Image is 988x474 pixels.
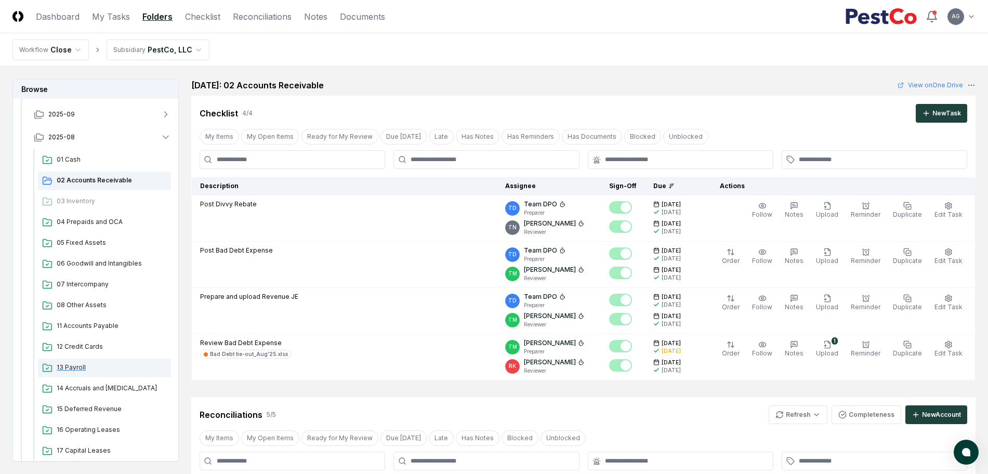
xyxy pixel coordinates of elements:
a: 08 Other Assets [38,296,171,315]
button: Order [720,338,742,360]
div: New Account [922,410,961,419]
a: View onOne Drive [898,81,963,90]
span: Upload [816,303,838,311]
button: Refresh [769,405,827,424]
p: Reviewer [524,228,584,236]
p: Reviewer [524,321,584,328]
span: 08 Other Assets [57,300,167,310]
p: Preparer [524,255,565,263]
span: Edit Task [934,349,963,357]
span: Edit Task [934,210,963,218]
a: 13 Payroll [38,359,171,377]
span: 15 Deferred Revenue [57,404,167,414]
span: Order [722,303,740,311]
img: PestCo logo [845,8,917,25]
button: 1Upload [814,338,840,360]
span: TM [508,270,517,278]
span: Reminder [851,210,880,218]
div: [DATE] [662,255,681,262]
th: Sign-Off [601,177,645,195]
a: Notes [304,10,327,23]
button: Duplicate [891,338,924,360]
a: 16 Operating Leases [38,421,171,440]
button: Edit Task [932,200,965,221]
span: 11 Accounts Payable [57,321,167,331]
a: Checklist [185,10,220,23]
button: Notes [783,292,806,314]
button: Unblocked [541,430,586,446]
div: 5 / 5 [267,410,276,419]
button: Upload [814,200,840,221]
h2: [DATE]: 02 Accounts Receivable [191,79,324,91]
a: 02 Accounts Receivable [38,172,171,190]
p: Team DPO [524,200,557,209]
button: Mark complete [609,247,632,260]
p: Preparer [524,348,584,355]
button: Edit Task [932,338,965,360]
div: Workflow [19,45,48,55]
button: Completeness [832,405,901,424]
span: 2025-09 [48,110,75,119]
div: [DATE] [662,228,681,235]
button: Reminder [849,246,882,268]
a: 11 Accounts Payable [38,317,171,336]
span: Reminder [851,303,880,311]
span: 06 Goodwill and Intangibles [57,259,167,268]
span: TD [508,204,517,212]
button: Due Today [380,430,427,446]
span: TM [508,316,517,324]
button: Notes [783,338,806,360]
a: 01 Cash [38,151,171,169]
span: Duplicate [893,257,922,265]
th: Description [192,177,497,195]
span: Upload [816,349,838,357]
button: Upload [814,292,840,314]
div: Subsidiary [113,45,146,55]
span: 12 Credit Cards [57,342,167,351]
button: Notes [783,200,806,221]
span: Upload [816,210,838,218]
span: 05 Fixed Assets [57,238,167,247]
button: Blocked [624,129,661,144]
span: Edit Task [934,257,963,265]
span: AG [952,12,960,20]
span: 03 Inventory [57,196,167,206]
button: Mark complete [609,359,632,372]
button: Follow [750,200,774,221]
span: Duplicate [893,210,922,218]
button: Reminder [849,200,882,221]
button: Has Reminders [502,129,560,144]
span: TN [508,223,517,231]
span: Follow [752,210,772,218]
span: [DATE] [662,293,681,301]
button: Ready for My Review [301,129,378,144]
a: 05 Fixed Assets [38,234,171,253]
div: Checklist [200,107,238,120]
div: [DATE] [662,208,681,216]
span: Notes [785,349,803,357]
div: [DATE] [662,320,681,328]
button: Reminder [849,292,882,314]
span: 14 Accruals and OCL [57,384,167,393]
button: 2025-09 [25,103,179,126]
button: Late [429,129,454,144]
span: TD [508,251,517,258]
span: 16 Operating Leases [57,425,167,434]
span: Follow [752,349,772,357]
span: 2025-08 [48,133,75,142]
button: Follow [750,338,774,360]
p: [PERSON_NAME] [524,311,576,321]
a: 04 Prepaids and OCA [38,213,171,232]
div: New Task [932,109,961,118]
p: Team DPO [524,292,557,301]
span: [DATE] [662,339,681,347]
a: 03 Inventory [38,192,171,211]
span: Notes [785,257,803,265]
button: Has Notes [456,430,499,446]
p: Preparer [524,209,565,217]
a: 12 Credit Cards [38,338,171,357]
span: Reminder [851,349,880,357]
button: Duplicate [891,246,924,268]
p: [PERSON_NAME] [524,219,576,228]
button: Mark complete [609,340,632,352]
